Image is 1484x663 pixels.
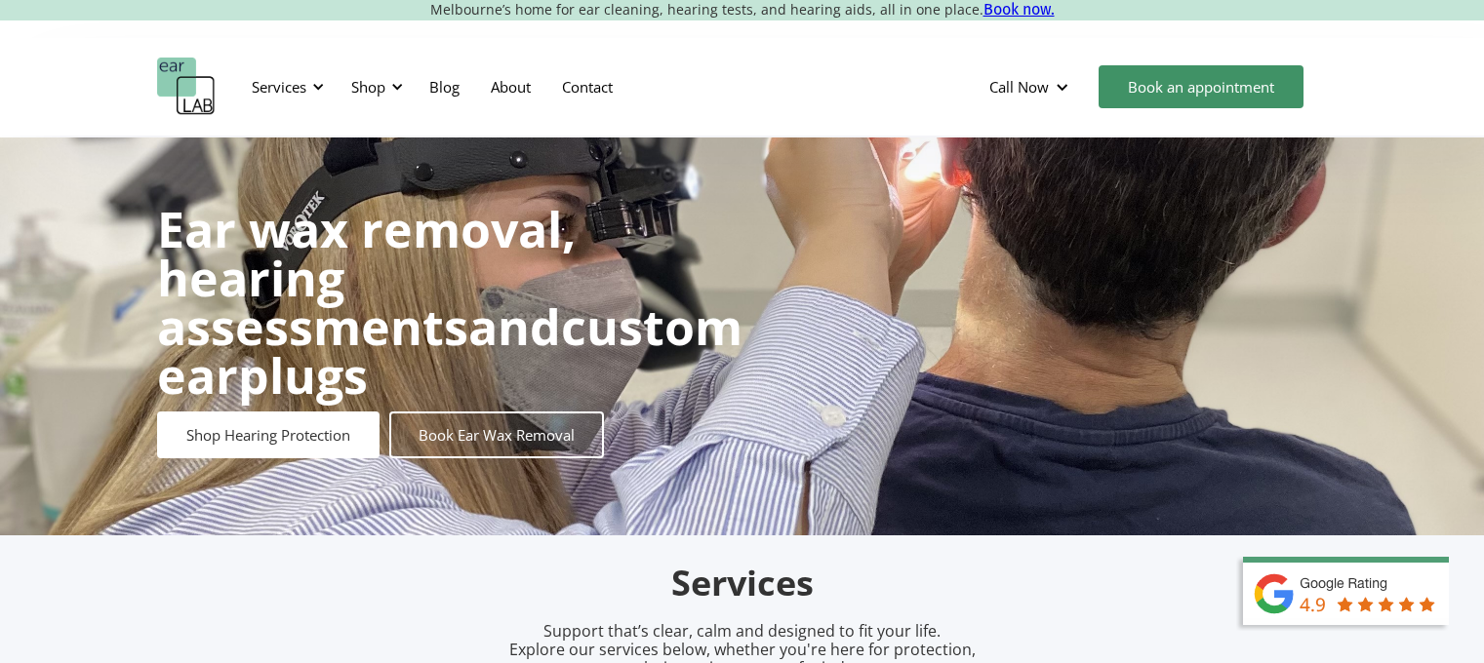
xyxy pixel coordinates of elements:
div: Shop [351,77,385,97]
a: About [475,58,546,115]
div: Call Now [989,77,1049,97]
div: Shop [340,58,409,116]
a: Book an appointment [1099,65,1304,108]
strong: Ear wax removal, hearing assessments [157,196,576,360]
a: Blog [414,58,475,115]
h1: and [157,205,742,400]
div: Call Now [974,58,1089,116]
strong: custom earplugs [157,293,742,409]
div: Services [240,58,330,116]
a: Book Ear Wax Removal [389,411,604,458]
h2: Services [284,561,1201,606]
div: Services [252,77,306,97]
a: Contact [546,58,628,115]
a: home [157,58,216,116]
a: Shop Hearing Protection [157,411,380,458]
